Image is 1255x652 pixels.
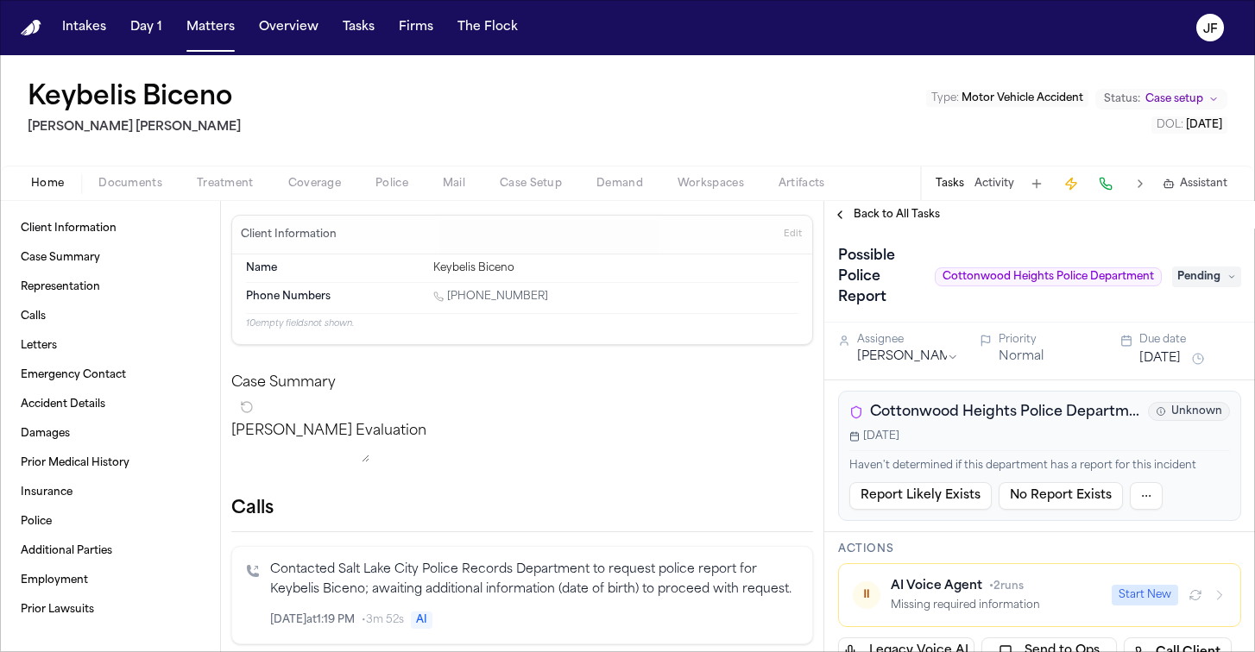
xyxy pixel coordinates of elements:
p: 10 empty fields not shown. [246,317,798,330]
dt: Name [246,261,423,275]
a: Accident Details [14,391,206,418]
button: Tasks [336,12,382,43]
div: Missing required information [891,599,1101,612]
button: Back to All Tasks [824,208,949,222]
button: Create Immediate Task [1059,172,1083,196]
span: Edit [784,229,802,241]
span: Mail [443,177,465,191]
div: Due date [1139,333,1241,347]
span: AI [411,611,432,629]
span: Case setup [1145,92,1203,106]
button: Normal [999,348,1044,366]
a: Prior Lawsuits [14,596,206,624]
button: Make a Call [1094,172,1118,196]
button: Edit matter name [28,83,232,114]
p: [PERSON_NAME] Evaluation [231,421,813,442]
span: Case Setup [500,177,562,191]
span: Cottonwood Heights Police Department [935,267,1162,286]
button: Overview [252,12,325,43]
span: Phone Numbers [246,290,331,304]
span: [DATE] [863,429,899,443]
span: Police [375,177,408,191]
div: Priority [999,333,1100,347]
button: The Flock [451,12,525,43]
span: Type : [931,93,959,103]
a: Call 1 (678) 907-8189 [433,290,548,304]
button: [DATE] [1139,350,1181,367]
div: AI Voice Agent [891,578,1101,595]
button: Report Likely Exists [849,482,992,510]
p: Haven't determined if this department has a report for this incident [849,458,1230,475]
h2: Case Summary [231,373,813,393]
button: Activity [974,177,1014,191]
button: Intakes [55,12,113,43]
a: Emergency Contact [14,361,206,389]
img: Finch Logo [21,20,41,36]
h2: Calls [231,497,813,521]
h1: Possible Police Report [831,242,928,311]
button: Tasks [936,177,964,191]
button: Change status from Case setup [1095,89,1227,110]
span: Workspaces [678,177,744,191]
a: Insurance [14,479,206,506]
div: Assignee [857,333,959,347]
a: Home [21,20,41,36]
h3: Actions [838,542,1241,556]
button: Start New [1112,585,1178,605]
button: Matters [180,12,242,43]
button: ⏸AI Voice Agent•2runsMissing required informationStart New [838,563,1241,627]
button: Edit DOL: 2025-06-16 [1151,116,1227,134]
span: Coverage [288,177,341,191]
button: Firms [392,12,440,43]
button: Snooze task [1188,348,1208,369]
span: Motor Vehicle Accident [962,93,1083,103]
a: Additional Parties [14,537,206,565]
a: Case Summary [14,244,206,272]
span: Artifacts [779,177,825,191]
button: Edit Type: Motor Vehicle Accident [926,90,1088,107]
p: Contacted Salt Lake City Police Records Department to request police report for Keybelis Biceno; ... [270,561,798,600]
button: Edit [779,221,807,248]
div: Keybelis Biceno [433,261,798,275]
a: Damages [14,420,206,448]
a: Police [14,508,206,536]
span: Home [31,177,64,191]
span: [DATE] [1186,120,1222,130]
span: [DATE] at 1:19 PM [270,613,355,627]
span: • 3m 52s [362,613,404,627]
span: Back to All Tasks [854,208,940,222]
a: Employment [14,567,206,594]
button: Add Task [1025,172,1049,196]
span: ⏸ [861,586,873,604]
a: Calls [14,303,206,330]
button: No Report Exists [999,482,1123,510]
span: Demand [596,177,643,191]
button: Assistant [1163,177,1227,191]
span: Pending [1172,266,1241,287]
button: Day 1 [123,12,169,43]
span: Treatment [197,177,254,191]
span: Unknown [1148,402,1230,421]
span: Status: [1104,92,1140,106]
a: Client Information [14,215,206,242]
span: Cottonwood Heights Police Department ([GEOGRAPHIC_DATA]) [870,402,1141,423]
div: Cottonwood Heights Police Department ([GEOGRAPHIC_DATA]) [849,402,1141,423]
a: Letters [14,332,206,360]
span: • 2 runs [989,581,1024,592]
h2: [PERSON_NAME] [PERSON_NAME] [28,117,241,138]
a: Representation [14,273,206,301]
span: Assistant [1180,177,1227,191]
h1: Keybelis Biceno [28,83,232,114]
a: Prior Medical History [14,449,206,477]
span: Documents [98,177,162,191]
h3: Client Information [237,228,340,241]
button: Refresh [1185,585,1206,605]
span: DOL : [1157,120,1183,130]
